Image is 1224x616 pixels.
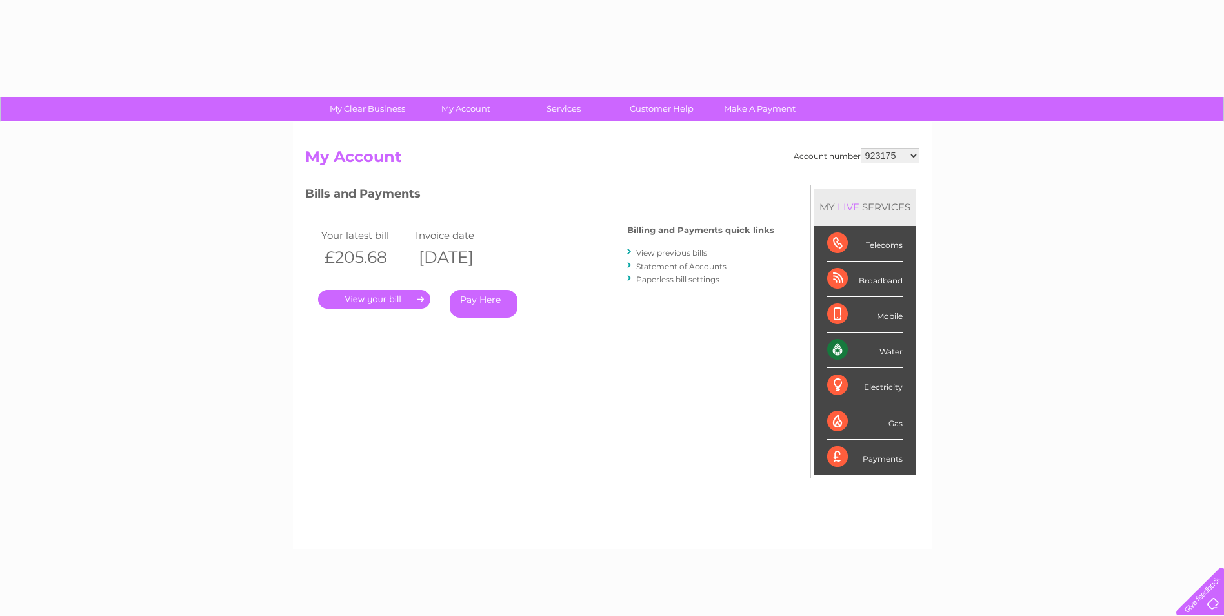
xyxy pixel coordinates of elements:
[827,368,903,404] div: Electricity
[827,226,903,262] div: Telecoms
[412,97,519,121] a: My Account
[827,262,903,297] div: Broadband
[305,185,774,207] h3: Bills and Payments
[318,290,430,309] a: .
[827,333,903,368] div: Water
[314,97,421,121] a: My Clear Business
[608,97,715,121] a: Customer Help
[510,97,617,121] a: Services
[305,148,919,172] h2: My Account
[707,97,813,121] a: Make A Payment
[636,274,719,284] a: Paperless bill settings
[794,148,919,163] div: Account number
[450,290,517,318] a: Pay Here
[827,440,903,475] div: Payments
[412,244,507,271] th: [DATE]
[827,297,903,333] div: Mobile
[412,227,507,244] td: Invoice date
[835,201,862,213] div: LIVE
[814,189,916,225] div: MY SERVICES
[827,404,903,440] div: Gas
[636,262,727,271] a: Statement of Accounts
[318,227,412,244] td: Your latest bill
[636,248,707,258] a: View previous bills
[627,225,774,235] h4: Billing and Payments quick links
[318,244,412,271] th: £205.68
